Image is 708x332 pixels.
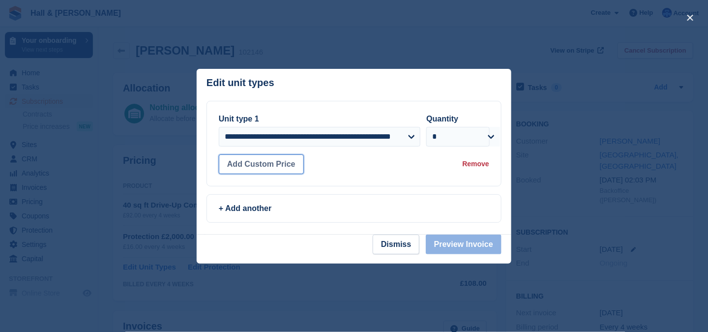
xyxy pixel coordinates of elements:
[682,10,698,26] button: close
[206,77,274,89] p: Edit unit types
[426,235,501,254] button: Preview Invoice
[373,235,419,254] button: Dismiss
[219,203,489,214] div: + Add another
[206,194,501,223] a: + Add another
[426,115,458,123] label: Quantity
[219,115,259,123] label: Unit type 1
[463,159,489,169] div: Remove
[219,154,304,174] button: Add Custom Price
